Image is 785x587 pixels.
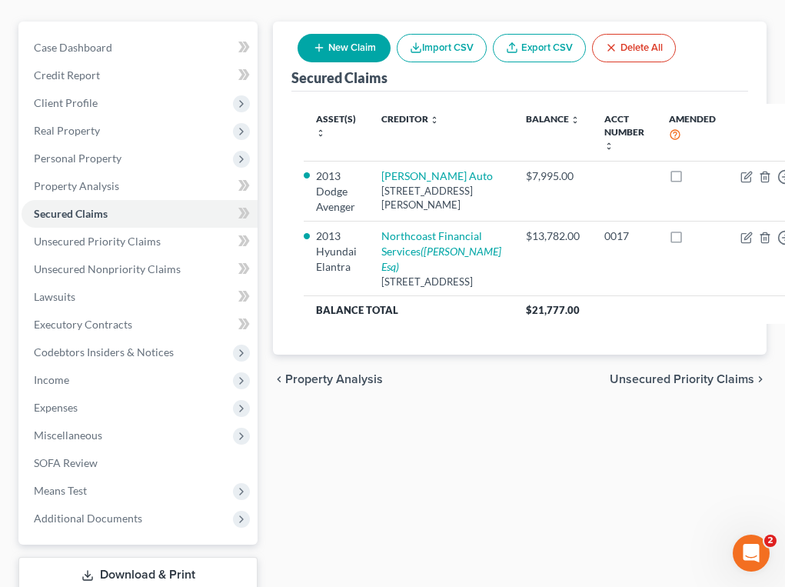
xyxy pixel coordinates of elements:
div: Secured Claims [291,68,388,87]
div: $7,995.00 [526,168,580,184]
span: Personal Property [34,152,121,165]
a: Export CSV [493,34,586,62]
i: chevron_right [754,373,767,385]
span: Executory Contracts [34,318,132,331]
div: [STREET_ADDRESS] [381,275,501,289]
li: 2013 Hyundai Elantra [316,228,357,275]
i: chevron_left [273,373,285,385]
a: Credit Report [22,62,258,89]
a: Lawsuits [22,283,258,311]
button: New Claim [298,34,391,62]
span: Expenses [34,401,78,414]
i: unfold_more [604,142,614,151]
span: Means Test [34,484,87,497]
button: Delete All [592,34,676,62]
span: Codebtors Insiders & Notices [34,345,174,359]
span: Secured Claims [34,207,108,220]
a: Unsecured Nonpriority Claims [22,255,258,283]
div: 0017 [604,228,644,244]
i: unfold_more [316,128,325,138]
a: Secured Claims [22,200,258,228]
span: 2 [764,535,777,547]
a: Unsecured Priority Claims [22,228,258,255]
a: Executory Contracts [22,311,258,339]
a: Asset(s) unfold_more [316,113,356,138]
span: Property Analysis [285,373,383,385]
span: Additional Documents [34,512,142,525]
span: Credit Report [34,68,100,82]
span: Income [34,373,69,386]
a: Creditor unfold_more [381,113,439,125]
i: unfold_more [570,115,580,125]
span: Lawsuits [34,290,75,303]
div: [STREET_ADDRESS][PERSON_NAME] [381,184,501,212]
span: Client Profile [34,96,98,109]
i: ([PERSON_NAME] Esq) [381,245,501,273]
th: Balance Total [304,296,514,324]
a: Property Analysis [22,172,258,200]
button: chevron_left Property Analysis [273,373,383,385]
a: Case Dashboard [22,34,258,62]
i: unfold_more [430,115,439,125]
span: Case Dashboard [34,41,112,54]
button: Unsecured Priority Claims chevron_right [610,373,767,385]
button: Import CSV [397,34,487,62]
span: Property Analysis [34,179,119,192]
div: $13,782.00 [526,228,580,244]
span: Unsecured Priority Claims [34,235,161,248]
a: Northcoast Financial Services([PERSON_NAME] Esq) [381,229,501,273]
span: Unsecured Priority Claims [610,373,754,385]
li: 2013 Dodge Avenger [316,168,357,215]
a: Balance unfold_more [526,113,580,125]
span: Real Property [34,124,100,137]
a: SOFA Review [22,449,258,477]
iframe: Intercom live chat [733,535,770,572]
span: $21,777.00 [526,304,580,316]
a: [PERSON_NAME] Auto [381,169,493,182]
span: Unsecured Nonpriority Claims [34,262,181,275]
a: Acct Number unfold_more [604,113,644,151]
th: Amended [657,104,728,162]
span: SOFA Review [34,456,98,469]
span: Miscellaneous [34,429,102,442]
